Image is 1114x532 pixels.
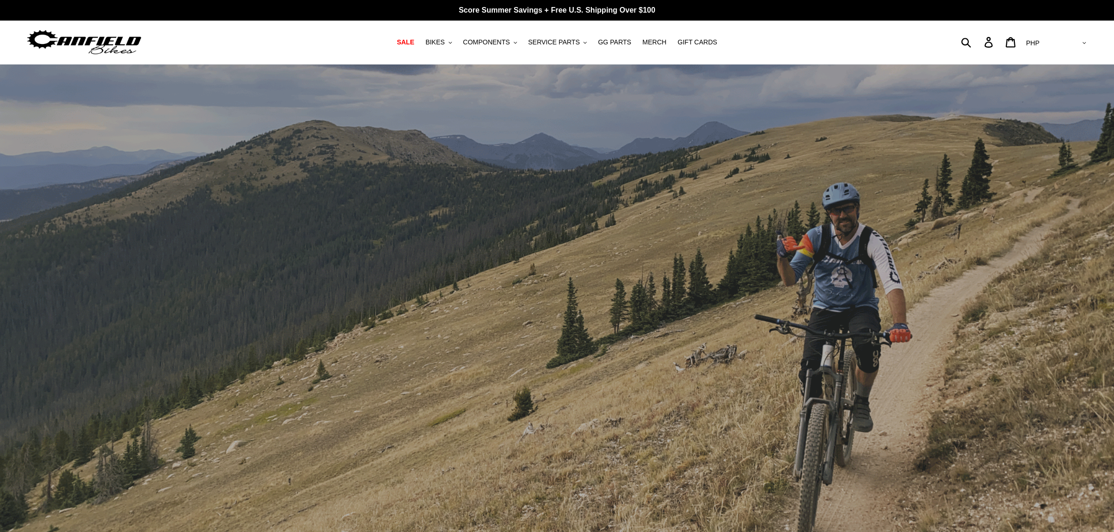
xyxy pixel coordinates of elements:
[26,28,143,57] img: Canfield Bikes
[528,38,580,46] span: SERVICE PARTS
[459,36,522,49] button: COMPONENTS
[642,38,666,46] span: MERCH
[673,36,722,49] a: GIFT CARDS
[524,36,591,49] button: SERVICE PARTS
[397,38,414,46] span: SALE
[421,36,456,49] button: BIKES
[598,38,631,46] span: GG PARTS
[425,38,444,46] span: BIKES
[677,38,717,46] span: GIFT CARDS
[966,32,990,52] input: Search
[392,36,419,49] a: SALE
[593,36,636,49] a: GG PARTS
[638,36,671,49] a: MERCH
[463,38,510,46] span: COMPONENTS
